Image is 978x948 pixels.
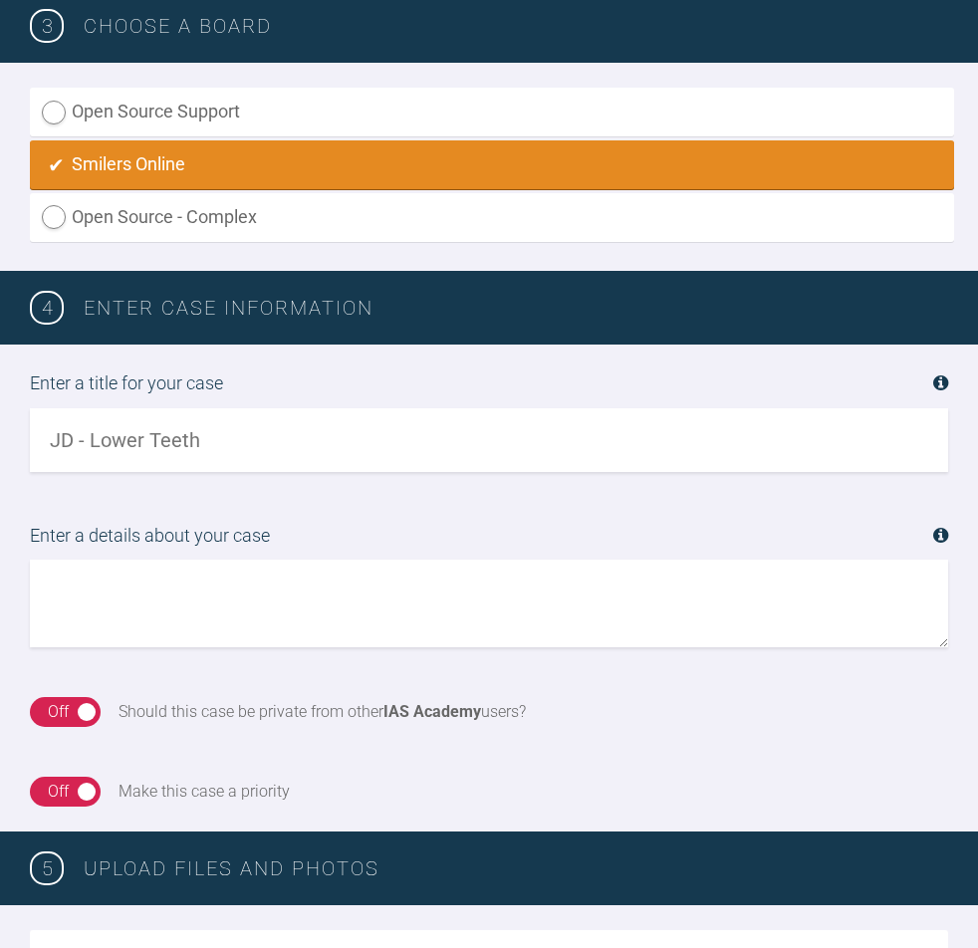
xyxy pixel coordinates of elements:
[383,702,481,721] strong: IAS Academy
[30,193,954,242] label: Open Source - Complex
[84,852,948,884] h3: Upload Files and Photos
[30,88,954,136] label: Open Source Support
[119,699,526,725] div: Should this case be private from other users?
[30,851,64,885] span: 5
[30,291,64,325] span: 4
[30,522,948,561] label: Enter a details about your case
[30,140,954,189] label: Smilers Online
[30,369,948,408] label: Enter a title for your case
[84,292,948,324] h3: Enter case information
[30,9,64,43] span: 3
[48,779,69,805] div: Off
[48,699,69,725] div: Off
[84,10,948,42] h3: Choose a board
[119,779,290,805] div: Make this case a priority
[30,408,948,472] input: JD - Lower Teeth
